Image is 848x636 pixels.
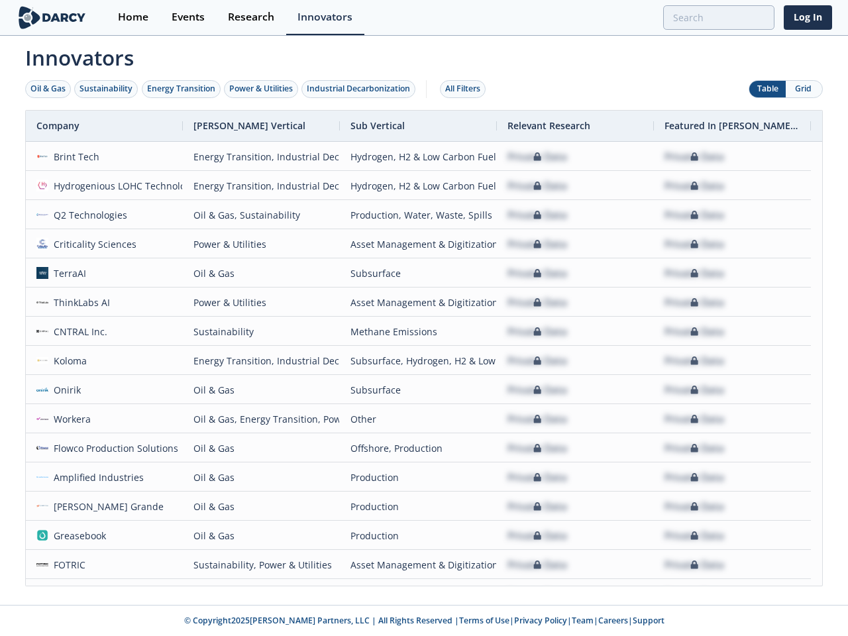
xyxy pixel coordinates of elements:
[350,259,486,288] div: Subsurface
[16,6,88,29] img: logo-wide.svg
[36,558,48,570] img: e41a9aca-1af1-479c-9b99-414026293702
[48,434,179,462] div: Flowco Production Solutions
[36,238,48,250] img: f59c13b7-8146-4c0f-b540-69d0cf6e4c34
[664,551,724,579] div: Private Data
[193,551,329,579] div: Sustainability, Power & Utilities
[459,615,509,626] a: Terms of Use
[193,521,329,550] div: Oil & Gas
[48,463,144,492] div: Amplified Industries
[445,83,480,95] div: All Filters
[193,580,329,608] div: Power & Utilities
[36,209,48,221] img: 103d4dfa-2e10-4df7-9c1d-60a09b3f591e
[664,259,724,288] div: Private Data
[36,413,48,425] img: a6a7813e-09ba-43d3-9dde-1ade15d6a3a4
[48,317,108,346] div: CNTRAL Inc.
[25,80,71,98] button: Oil & Gas
[350,172,486,200] div: Hydrogen, H2 & Low Carbon Fuels
[507,259,567,288] div: Private Data
[19,615,829,627] p: © Copyright 2025 [PERSON_NAME] Partners, LLC | All Rights Reserved | | | | |
[193,201,329,229] div: Oil & Gas, Sustainability
[36,296,48,308] img: cea6cb8d-c661-4e82-962b-34554ec2b6c9
[507,230,567,258] div: Private Data
[172,12,205,23] div: Events
[507,288,567,317] div: Private Data
[507,376,567,404] div: Private Data
[36,529,48,541] img: greasebook.com.png
[784,5,832,30] a: Log In
[36,500,48,512] img: 1673545069310-mg.jpg
[48,405,91,433] div: Workera
[350,551,486,579] div: Asset Management & Digitization, Methane Emissions
[228,12,274,23] div: Research
[507,317,567,346] div: Private Data
[664,172,724,200] div: Private Data
[229,83,293,95] div: Power & Utilities
[350,317,486,346] div: Methane Emissions
[507,463,567,492] div: Private Data
[350,521,486,550] div: Production
[193,288,329,317] div: Power & Utilities
[193,259,329,288] div: Oil & Gas
[664,317,724,346] div: Private Data
[74,80,138,98] button: Sustainability
[16,37,832,73] span: Innovators
[30,83,66,95] div: Oil & Gas
[350,463,486,492] div: Production
[507,172,567,200] div: Private Data
[664,521,724,550] div: Private Data
[79,83,132,95] div: Sustainability
[350,492,486,521] div: Production
[193,346,329,375] div: Energy Transition, Industrial Decarbonization, Oil & Gas
[350,201,486,229] div: Production, Water, Waste, Spills
[664,405,724,433] div: Private Data
[307,83,410,95] div: Industrial Decarbonization
[48,172,204,200] div: Hydrogenious LOHC Technologies
[147,83,215,95] div: Energy Transition
[507,405,567,433] div: Private Data
[350,580,486,608] div: Asset Management & Digitization
[663,5,774,30] input: Advanced Search
[36,354,48,366] img: 27540aad-f8b7-4d29-9f20-5d378d121d15
[48,551,86,579] div: FOTRIC
[350,405,486,433] div: Other
[507,521,567,550] div: Private Data
[193,434,329,462] div: Oil & Gas
[297,12,352,23] div: Innovators
[48,288,111,317] div: ThinkLabs AI
[350,288,486,317] div: Asset Management & Digitization
[598,615,628,626] a: Careers
[664,492,724,521] div: Private Data
[664,434,724,462] div: Private Data
[193,230,329,258] div: Power & Utilities
[36,384,48,396] img: 59af668a-fbed-4df3-97e9-ea1e956a6472
[664,119,800,132] span: Featured In [PERSON_NAME] Live
[664,376,724,404] div: Private Data
[664,201,724,229] div: Private Data
[36,442,48,454] img: 1619202337518-flowco_logo_lt_medium.png
[507,551,567,579] div: Private Data
[350,346,486,375] div: Subsurface, Hydrogen, H2 & Low Carbon Fuels
[507,492,567,521] div: Private Data
[749,81,786,97] button: Table
[36,150,48,162] img: f06b7f28-bf61-405b-8dcc-f856dcd93083
[507,346,567,375] div: Private Data
[193,317,329,346] div: Sustainability
[440,80,486,98] button: All Filters
[36,267,48,279] img: a0df43f8-31b4-4ea9-a991-6b2b5c33d24c
[507,142,567,171] div: Private Data
[193,119,305,132] span: [PERSON_NAME] Vertical
[193,142,329,171] div: Energy Transition, Industrial Decarbonization
[36,119,79,132] span: Company
[193,405,329,433] div: Oil & Gas, Energy Transition, Power & Utilities
[664,463,724,492] div: Private Data
[224,80,298,98] button: Power & Utilities
[507,580,567,608] div: Private Data
[664,580,724,608] div: Private Data
[193,172,329,200] div: Energy Transition, Industrial Decarbonization
[142,80,221,98] button: Energy Transition
[664,142,724,171] div: Private Data
[48,521,107,550] div: Greasebook
[350,376,486,404] div: Subsurface
[193,376,329,404] div: Oil & Gas
[48,142,100,171] div: Brint Tech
